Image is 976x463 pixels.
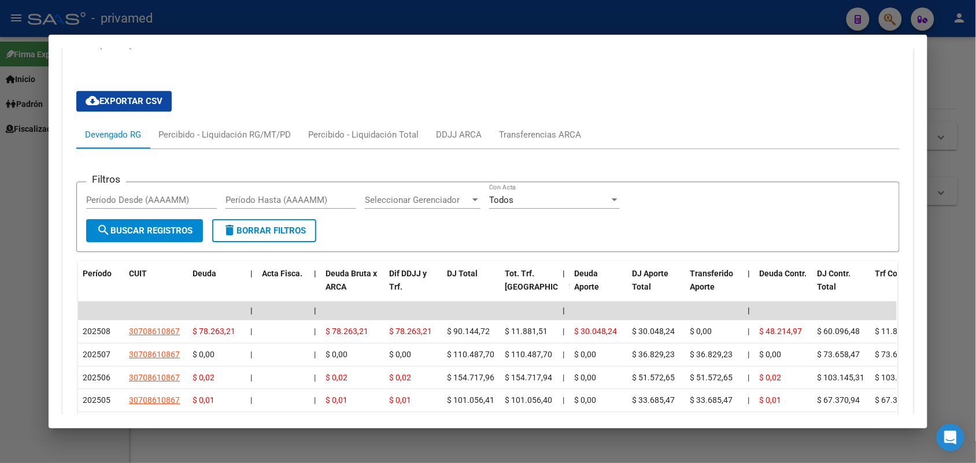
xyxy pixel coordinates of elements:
datatable-header-cell: DJ Contr. Total [812,261,870,312]
mat-icon: search [97,223,110,237]
mat-icon: cloud_download [86,94,99,108]
span: | [563,395,564,405]
span: $ 103.145,31 [817,373,864,382]
datatable-header-cell: Deuda [188,261,246,312]
span: | [563,327,564,336]
span: DJ Total [447,269,478,278]
span: | [250,269,253,278]
span: | [314,327,316,336]
span: $ 78.263,21 [389,327,432,336]
span: $ 48.214,97 [759,327,802,336]
span: $ 11.881,51 [875,327,918,336]
span: $ 90.144,72 [447,327,490,336]
span: 202506 [83,373,110,382]
span: $ 0,00 [759,350,781,359]
button: Exportar CSV [76,91,172,112]
span: | [250,395,252,405]
span: $ 110.487,70 [447,350,494,359]
div: Transferencias ARCA [499,128,581,141]
span: $ 36.829,23 [632,350,675,359]
span: $ 73.658,47 [817,350,860,359]
span: | [563,269,565,278]
button: Buscar Registros [86,219,203,242]
span: 202505 [83,395,110,405]
span: 202507 [83,350,110,359]
span: Período [83,269,112,278]
span: $ 67.370,93 [875,395,918,405]
span: | [748,269,750,278]
span: $ 103.145,29 [875,373,922,382]
h3: Filtros [86,173,126,186]
span: $ 30.048,24 [632,327,675,336]
span: Borrar Filtros [223,225,306,236]
span: | [250,373,252,382]
span: $ 110.487,70 [505,350,552,359]
span: DJ Aporte Total [632,269,668,291]
span: $ 0,00 [389,350,411,359]
span: 202508 [83,327,110,336]
div: Percibido - Liquidación Total [308,128,419,141]
span: | [314,306,316,315]
datatable-header-cell: Deuda Bruta x ARCA [321,261,385,312]
span: $ 0,00 [574,350,596,359]
span: $ 51.572,65 [632,373,675,382]
span: Transferido Aporte [690,269,733,291]
span: $ 51.572,65 [690,373,733,382]
span: $ 0,01 [389,395,411,405]
span: $ 101.056,40 [505,395,552,405]
span: $ 0,01 [759,395,781,405]
span: $ 0,01 [326,395,347,405]
span: Deuda Bruta x ARCA [326,269,377,291]
datatable-header-cell: Deuda Contr. [755,261,812,312]
span: 30708610867 [129,327,180,336]
span: $ 0,00 [690,327,712,336]
span: Deuda Aporte [574,269,599,291]
span: 30708610867 [129,373,180,382]
datatable-header-cell: Dif DDJJ y Trf. [385,261,442,312]
div: Devengado RG [85,128,141,141]
datatable-header-cell: CUIT [124,261,188,312]
datatable-header-cell: | [309,261,321,312]
span: | [563,373,564,382]
datatable-header-cell: Acta Fisca. [257,261,309,312]
span: | [748,306,750,315]
span: Acta Fisca. [262,269,302,278]
span: | [250,350,252,359]
span: Aportes y Contribuciones del Afiliado: 23250998589 [94,39,310,50]
span: $ 0,02 [326,373,347,382]
span: $ 78.263,21 [326,327,368,336]
span: $ 73.658,47 [875,350,918,359]
datatable-header-cell: | [743,261,755,312]
span: | [314,350,316,359]
span: | [314,373,316,382]
button: Borrar Filtros [212,219,316,242]
span: Buscar Registros [97,225,193,236]
span: $ 67.370,94 [817,395,860,405]
span: $ 60.096,48 [817,327,860,336]
datatable-header-cell: | [558,261,570,312]
span: $ 154.717,94 [505,373,552,382]
span: $ 30.048,24 [574,327,617,336]
datatable-header-cell: Tot. Trf. Bruto [500,261,558,312]
span: $ 36.829,23 [690,350,733,359]
datatable-header-cell: Deuda Aporte [570,261,627,312]
span: Trf Contr. [875,269,910,278]
div: DDJJ ARCA [436,128,482,141]
span: | [748,350,749,359]
span: Dif DDJJ y Trf. [389,269,427,291]
span: CUIT [129,269,147,278]
div: Percibido - Liquidación RG/MT/PD [158,128,291,141]
datatable-header-cell: DJ Total [442,261,500,312]
span: $ 0,01 [193,395,215,405]
span: $ 0,00 [326,350,347,359]
span: Todos [489,195,513,205]
span: $ 0,00 [193,350,215,359]
span: $ 154.717,96 [447,373,494,382]
span: | [314,395,316,405]
span: | [748,373,749,382]
span: | [563,306,565,315]
span: Seleccionar Gerenciador [365,195,470,205]
span: $ 11.881,51 [505,327,548,336]
span: | [563,350,564,359]
span: | [250,306,253,315]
